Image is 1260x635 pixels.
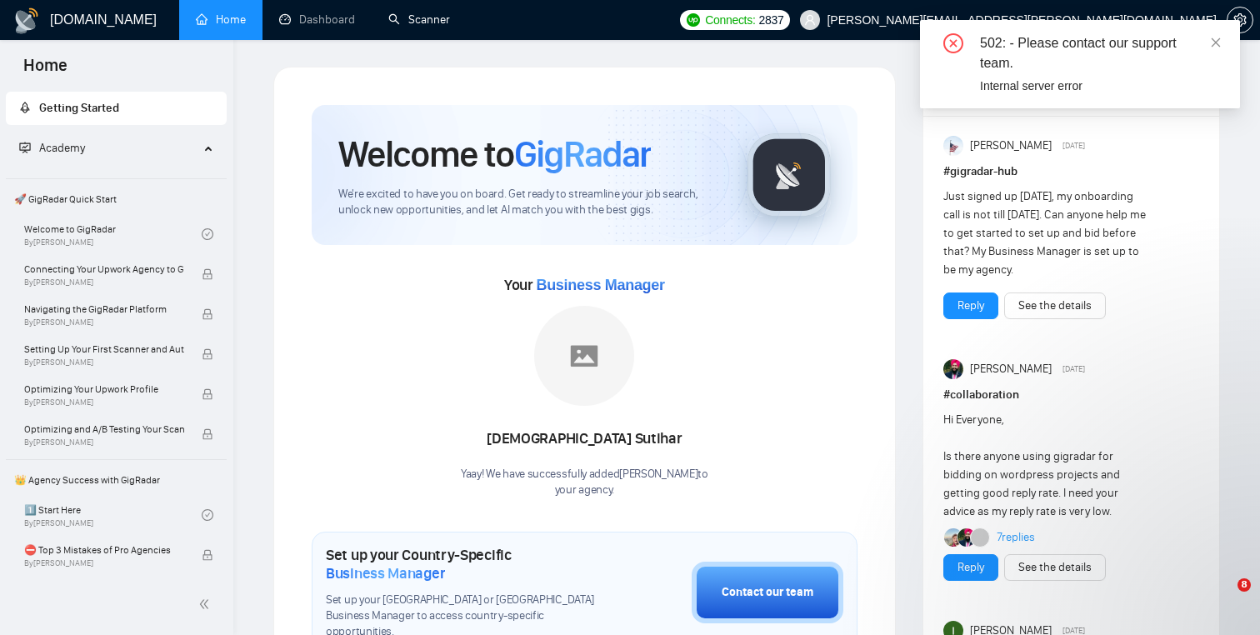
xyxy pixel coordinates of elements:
[534,306,634,406] img: placeholder.png
[1227,13,1252,27] span: setting
[1004,292,1106,319] button: See the details
[202,268,213,280] span: lock
[957,297,984,315] a: Reply
[24,421,184,437] span: Optimizing and A/B Testing Your Scanner for Better Results
[202,228,213,240] span: check-circle
[198,596,215,612] span: double-left
[943,386,1199,404] h1: # collaboration
[202,308,213,320] span: lock
[24,216,202,252] a: Welcome to GigRadarBy[PERSON_NAME]
[687,13,700,27] img: upwork-logo.png
[970,137,1052,155] span: [PERSON_NAME]
[758,11,783,29] span: 2837
[24,317,184,327] span: By [PERSON_NAME]
[970,360,1052,378] span: [PERSON_NAME]
[338,187,721,218] span: We're excited to have you on board. Get ready to streamline your job search, unlock new opportuni...
[24,277,184,287] span: By [PERSON_NAME]
[504,276,665,294] span: Your
[24,301,184,317] span: Navigating the GigRadar Platform
[24,357,184,367] span: By [PERSON_NAME]
[24,381,184,397] span: Optimizing Your Upwork Profile
[943,136,963,156] img: Anisuzzaman Khan
[461,482,708,498] p: your agency .
[19,141,85,155] span: Academy
[980,33,1220,73] div: 502: - Please contact our support team.
[24,497,202,533] a: 1️⃣ Start HereBy[PERSON_NAME]
[943,359,963,379] img: Attinder Singh
[943,162,1199,181] h1: # gigradar-hub
[1203,578,1243,618] iframe: Intercom live chat
[7,463,225,497] span: 👑 Agency Success with GigRadar
[461,467,708,498] div: Yaay! We have successfully added [PERSON_NAME] to
[461,425,708,453] div: [DEMOGRAPHIC_DATA] Sutihar
[19,142,31,153] span: fund-projection-screen
[19,102,31,113] span: rocket
[326,564,445,582] span: Business Manager
[536,277,664,293] span: Business Manager
[338,132,651,177] h1: Welcome to
[24,437,184,447] span: By [PERSON_NAME]
[804,14,816,26] span: user
[24,397,184,407] span: By [PERSON_NAME]
[326,546,608,582] h1: Set up your Country-Specific
[1227,7,1253,33] button: setting
[202,348,213,360] span: lock
[943,292,998,319] button: Reply
[943,33,963,53] span: close-circle
[705,11,755,29] span: Connects:
[39,141,85,155] span: Academy
[196,12,246,27] a: homeHome
[202,509,213,521] span: check-circle
[202,549,213,561] span: lock
[943,411,1148,521] div: Hi Everyone, Is there anyone using gigradar for bidding on wordpress projects and getting good re...
[1018,297,1092,315] a: See the details
[1210,37,1222,48] span: close
[7,182,225,216] span: 🚀 GigRadar Quick Start
[388,12,450,27] a: searchScanner
[943,187,1148,279] div: Just signed up [DATE], my onboarding call is not till [DATE]. Can anyone help me to get started t...
[24,341,184,357] span: Setting Up Your First Scanner and Auto-Bidder
[514,132,651,177] span: GigRadar
[202,388,213,400] span: lock
[1062,362,1085,377] span: [DATE]
[202,428,213,440] span: lock
[13,7,40,34] img: logo
[747,133,831,217] img: gigradar-logo.png
[1237,578,1251,592] span: 8
[10,53,81,88] span: Home
[39,101,119,115] span: Getting Started
[1062,138,1085,153] span: [DATE]
[24,542,184,558] span: ⛔ Top 3 Mistakes of Pro Agencies
[24,261,184,277] span: Connecting Your Upwork Agency to GigRadar
[722,583,813,602] div: Contact our team
[279,12,355,27] a: dashboardDashboard
[6,92,227,125] li: Getting Started
[24,558,184,568] span: By [PERSON_NAME]
[692,562,843,623] button: Contact our team
[980,77,1220,95] div: Internal server error
[1227,13,1253,27] a: setting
